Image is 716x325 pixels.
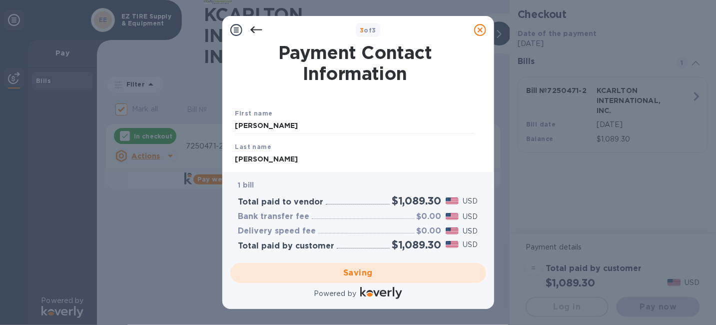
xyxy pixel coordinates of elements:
[417,226,442,236] h3: $0.00
[238,197,324,207] h3: Total paid to vendor
[235,109,273,117] b: First name
[463,211,478,222] p: USD
[235,151,475,166] input: Enter your last name
[463,226,478,236] p: USD
[360,26,364,34] span: 3
[235,118,475,133] input: Enter your first name
[463,196,478,206] p: USD
[238,226,316,236] h3: Delivery speed fee
[392,194,441,207] h2: $1,089.30
[238,181,254,189] b: 1 bill
[463,239,478,250] p: USD
[235,143,272,150] b: Last name
[360,287,402,299] img: Logo
[446,227,459,234] img: USD
[235,42,475,84] h1: Payment Contact Information
[314,288,356,299] p: Powered by
[360,26,376,34] b: of 3
[417,212,442,221] h3: $0.00
[446,213,459,220] img: USD
[238,212,310,221] h3: Bank transfer fee
[446,197,459,204] img: USD
[392,238,441,251] h2: $1,089.30
[446,241,459,248] img: USD
[238,241,335,251] h3: Total paid by customer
